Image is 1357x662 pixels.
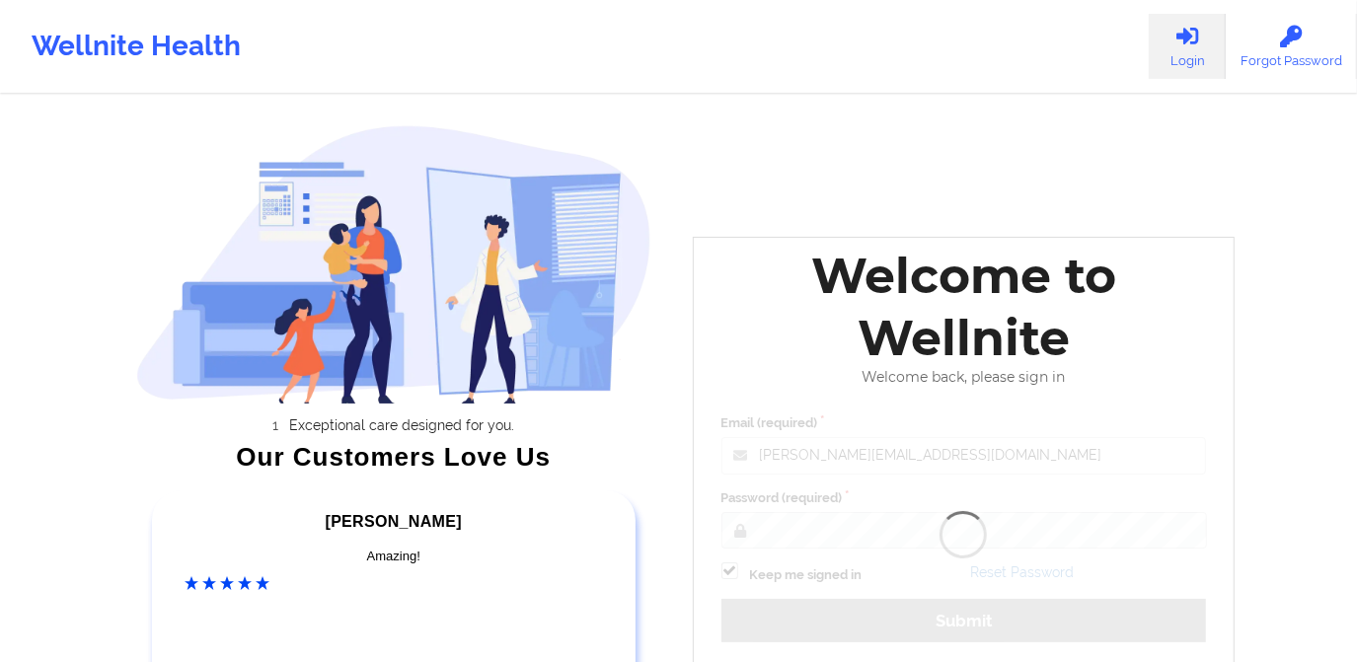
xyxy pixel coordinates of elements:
a: Forgot Password [1226,14,1357,79]
img: wellnite-auth-hero_200.c722682e.png [136,124,651,404]
span: [PERSON_NAME] [326,513,462,530]
div: Welcome to Wellnite [708,245,1221,369]
a: Login [1149,14,1226,79]
div: Welcome back, please sign in [708,369,1221,386]
div: Our Customers Love Us [136,447,651,467]
li: Exceptional care designed for you. [154,417,651,433]
div: Amazing! [185,547,603,566]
